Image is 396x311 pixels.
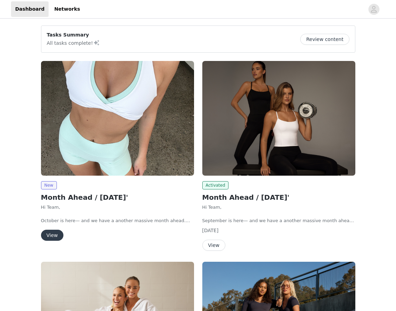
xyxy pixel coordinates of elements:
button: View [41,230,63,241]
div: avatar [370,4,377,15]
p: All tasks complete! [47,39,100,47]
a: View [41,233,63,238]
a: Networks [50,1,84,17]
h2: Month Ahead / [DATE]' [41,192,194,203]
a: Dashboard [11,1,49,17]
span: New [41,181,57,189]
button: View [202,240,225,251]
a: View [202,243,225,248]
p: September is here— and we have a another massive month ahead. [202,217,355,224]
p: Tasks Summary [47,31,100,39]
img: Muscle Republic [41,61,194,176]
p: Hi Team, [202,204,355,211]
button: Review content [300,34,349,45]
h2: Month Ahead / [DATE]' [202,192,355,203]
p: October is here— and we have a another massive month ahead. [41,217,194,224]
span: [DATE] [202,228,219,233]
p: Hi Team, [41,204,194,211]
img: Muscle Republic [202,61,355,176]
span: Activated [202,181,229,189]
